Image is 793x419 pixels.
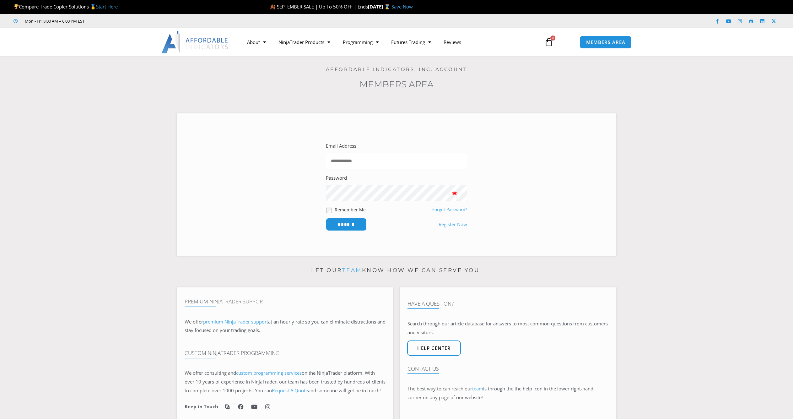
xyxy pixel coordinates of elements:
a: Programming [337,35,385,49]
a: NinjaTrader Products [272,35,337,49]
iframe: Customer reviews powered by Trustpilot [93,18,187,24]
span: We offer consulting and [185,370,302,376]
span: MEMBERS AREA [586,40,625,45]
label: Email Address [326,142,356,150]
a: About [241,35,272,49]
nav: Menu [241,35,537,49]
h6: Keep in Touch [185,404,218,410]
img: LogoAI | Affordable Indicators – NinjaTrader [161,31,229,53]
span: Compare Trade Copier Solutions 🥇 [13,3,118,10]
a: Reviews [437,35,467,49]
a: Help center [407,340,461,356]
a: premium NinjaTrader support [203,318,268,325]
img: 🏆 [14,4,19,9]
a: MEMBERS AREA [580,36,632,49]
a: Start Here [96,3,118,10]
a: Futures Trading [385,35,437,49]
span: 0 [550,35,555,41]
span: We offer [185,318,203,325]
button: Show password [442,185,467,201]
p: Let our know how we can serve you! [177,265,616,275]
strong: [DATE] ⌛ [368,3,391,10]
h4: Custom NinjaTrader Programming [185,350,386,356]
h4: Premium NinjaTrader Support [185,298,386,305]
span: at an hourly rate so you can eliminate distractions and stay focused on your trading goals. [185,318,386,334]
span: Mon - Fri: 8:00 AM – 6:00 PM EST [23,17,84,25]
label: Remember Me [335,206,366,213]
a: Members Area [359,79,434,90]
label: Password [326,174,347,182]
a: Affordable Indicators, Inc. Account [326,66,467,72]
a: team [342,267,362,273]
h4: Have A Question? [407,301,608,307]
p: The best way to can reach our is through the the help icon in the lower right-hand corner on any ... [407,384,608,402]
span: 🍂 SEPTEMBER SALE | Up To 50% OFF | Ends [270,3,368,10]
a: Forgot Password? [432,207,467,212]
a: Save Now [391,3,413,10]
a: team [472,385,483,392]
h4: Contact Us [407,366,608,372]
span: on the NinjaTrader platform. With over 10 years of experience in NinjaTrader, our team has been t... [185,370,386,394]
a: 0 [535,33,563,51]
a: Request A Quote [272,387,308,394]
a: Register Now [439,220,467,229]
span: Help center [417,346,451,351]
p: Search through our article database for answers to most common questions from customers and visit... [407,319,608,337]
a: custom programming services [236,370,302,376]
